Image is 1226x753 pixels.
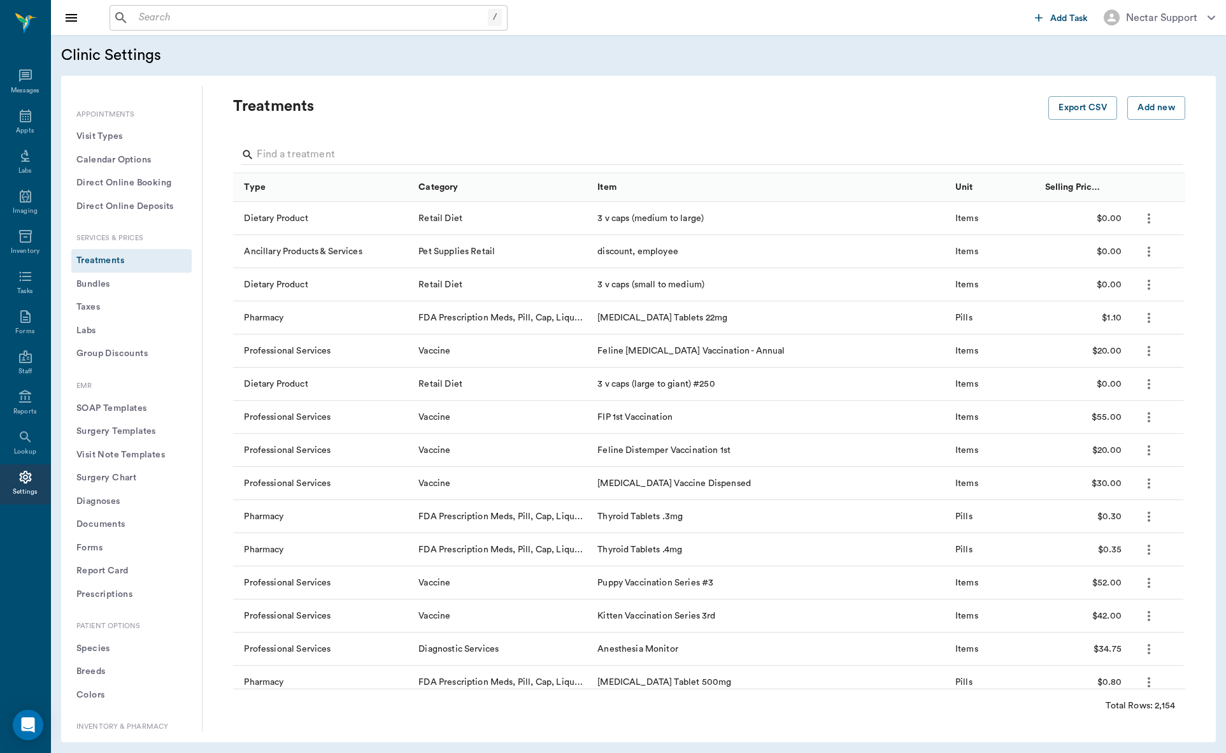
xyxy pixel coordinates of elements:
[1137,178,1155,196] button: Sort
[71,171,192,195] button: Direct Online Booking
[244,345,331,357] div: Professional Services
[418,543,585,556] div: FDA Prescription Meds, Pill, Cap, Liquid, Etc.
[955,676,973,689] div: Pills
[418,278,462,291] div: Retail Diet
[591,235,949,268] div: discount, employee
[233,96,806,117] p: Treatments
[71,684,192,707] button: Colors
[1039,467,1128,500] div: $30.00
[591,434,949,467] div: Feline Distemper Vaccination 1st
[13,710,43,740] div: Open Intercom Messenger
[71,319,192,343] button: Labs
[1045,169,1102,205] div: Selling Price/Unit
[591,368,949,401] div: 3 v caps (large to giant) #250
[244,676,283,689] div: Pharmacy
[1138,307,1160,329] button: more
[71,249,192,273] button: Treatments
[955,510,973,523] div: Pills
[1039,368,1128,401] div: $0.00
[955,643,978,656] div: Items
[1138,440,1160,461] button: more
[1039,666,1128,699] div: $0.80
[16,126,34,136] div: Appts
[1138,605,1160,627] button: more
[71,621,192,632] p: Patient Options
[71,513,192,536] button: Documents
[13,407,37,417] div: Reports
[59,5,84,31] button: Close drawer
[134,9,488,27] input: Search
[955,411,978,424] div: Items
[61,45,396,66] h5: Clinic Settings
[1039,334,1128,368] div: $20.00
[955,378,978,391] div: Items
[71,443,192,467] button: Visit Note Templates
[1039,268,1128,301] div: $0.00
[244,543,283,556] div: Pharmacy
[71,342,192,366] button: Group Discounts
[71,148,192,172] button: Calendar Options
[71,722,192,733] p: Inventory & Pharmacy
[244,245,362,258] div: Ancillary Products & Services
[71,233,192,244] p: Services & Prices
[955,444,978,457] div: Items
[241,145,1183,168] div: Search
[591,202,949,235] div: 3 v caps (medium to large)
[244,444,331,457] div: Professional Services
[418,312,585,324] div: FDA Prescription Meds, Pill, Cap, Liquid, Etc.
[597,169,617,205] div: Item
[620,178,638,196] button: Sort
[71,125,192,148] button: Visit Types
[955,169,973,205] div: Unit
[418,477,450,490] div: Vaccine
[591,401,949,434] div: FIP 1st Vaccination
[71,466,192,490] button: Surgery Chart
[257,145,1164,165] input: Find a treatment
[244,312,283,324] div: Pharmacy
[949,173,1038,202] div: Unit
[955,212,978,225] div: Items
[18,166,32,176] div: Labs
[591,599,949,633] div: Kitten Vaccination Series 3rd
[1138,539,1160,561] button: more
[591,533,949,566] div: Thyroid Tablets .4mg
[1138,506,1160,527] button: more
[233,173,412,202] div: Type
[1138,671,1160,693] button: more
[13,206,38,216] div: Imaging
[244,212,308,225] div: Dietary Product
[955,278,978,291] div: Items
[591,666,949,699] div: [MEDICAL_DATA] Tablet 500mg
[1039,533,1128,566] div: $0.35
[244,378,308,391] div: Dietary Product
[244,278,308,291] div: Dietary Product
[244,510,283,523] div: Pharmacy
[1030,6,1094,29] button: Add Task
[591,467,949,500] div: [MEDICAL_DATA] Vaccine Dispensed
[1138,638,1160,660] button: more
[1039,566,1128,599] div: $52.00
[1039,202,1128,235] div: $0.00
[591,268,949,301] div: 3 v caps (small to medium)
[418,378,462,391] div: Retail Diet
[418,212,462,225] div: Retail Diet
[1138,373,1160,395] button: more
[71,296,192,319] button: Taxes
[244,477,331,490] div: Professional Services
[1138,241,1160,262] button: more
[955,312,973,324] div: Pills
[1127,96,1185,120] button: Add new
[418,577,450,589] div: Vaccine
[71,583,192,606] button: Prescriptions
[1138,406,1160,428] button: more
[269,178,287,196] button: Sort
[18,367,32,376] div: Staff
[1094,6,1225,29] button: Nectar Support
[418,345,450,357] div: Vaccine
[15,327,34,336] div: Forms
[1138,572,1160,594] button: more
[955,345,978,357] div: Items
[1039,401,1128,434] div: $55.00
[955,577,978,589] div: Items
[412,173,591,202] div: Category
